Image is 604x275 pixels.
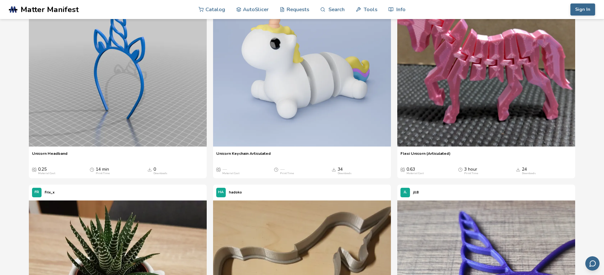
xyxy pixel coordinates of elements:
[35,190,39,194] span: FR
[522,172,536,175] div: Downloads
[516,167,520,172] span: Downloads
[570,3,595,16] button: Sign In
[90,167,94,172] span: Average Print Time
[32,167,36,172] span: Average Cost
[338,172,352,175] div: Downloads
[38,167,55,175] div: 0.25
[32,151,68,160] a: Unicorn Headband
[96,167,110,175] div: 14 min
[274,167,278,172] span: Average Print Time
[338,167,352,175] div: 34
[585,256,600,271] button: Send feedback via email
[216,167,221,172] span: Average Cost
[400,167,405,172] span: Average Cost
[229,189,242,196] p: hadoko
[280,167,284,172] span: —
[400,151,451,160] a: Flexi Unicorn (Articulated)
[218,190,224,194] span: HA
[406,167,424,175] div: 0.63
[96,172,110,175] div: Print Time
[413,189,419,196] p: jll8
[458,167,463,172] span: Average Print Time
[406,172,424,175] div: Material Cost
[332,167,336,172] span: Downloads
[404,190,407,194] span: JL
[153,167,167,175] div: 0
[153,172,167,175] div: Downloads
[280,172,294,175] div: Print Time
[216,151,271,160] a: Unicorn Keychain Articulated
[222,167,227,172] span: —
[38,172,55,175] div: Material Cost
[464,167,478,175] div: 3 hour
[21,5,79,14] span: Matter Manifest
[222,172,239,175] div: Material Cost
[147,167,152,172] span: Downloads
[522,167,536,175] div: 24
[45,189,55,196] p: Frix_x
[464,172,478,175] div: Print Time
